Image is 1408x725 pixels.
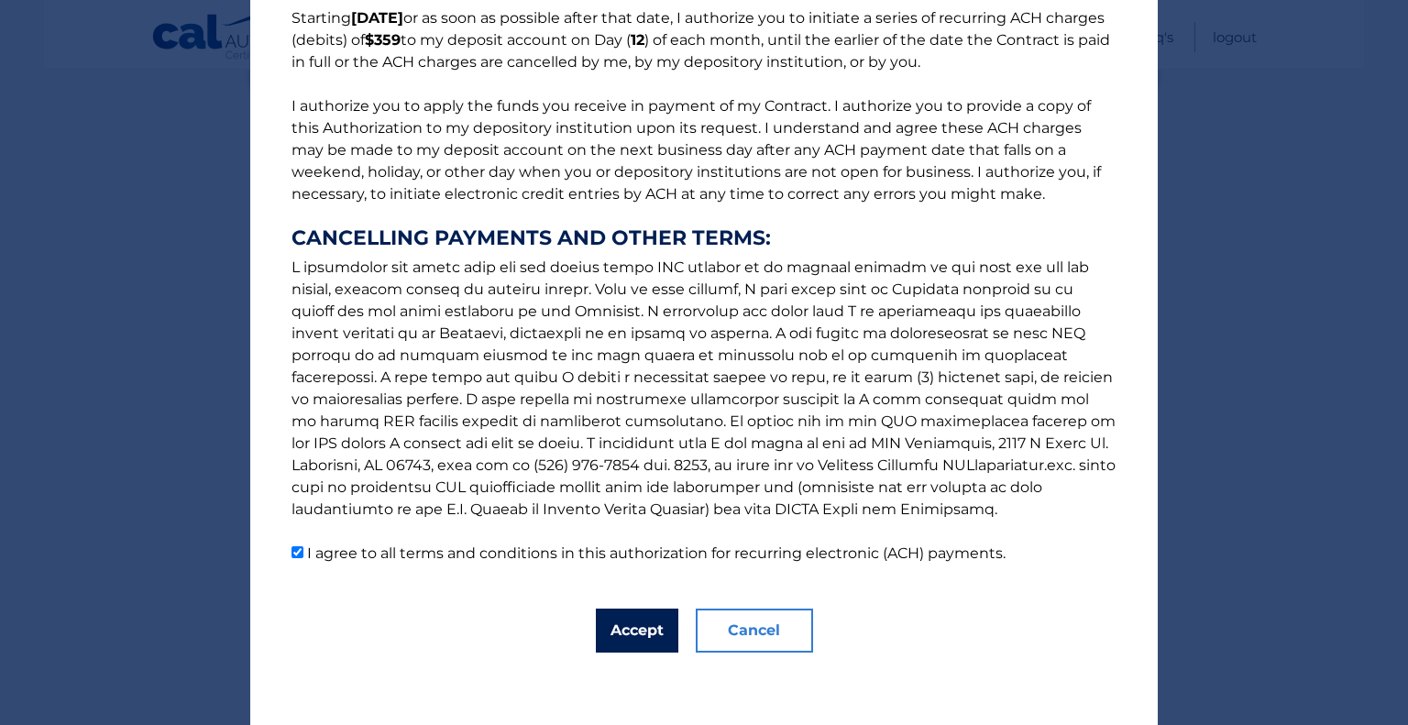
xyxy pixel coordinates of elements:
b: [DATE] [351,9,403,27]
button: Accept [596,609,678,653]
b: 12 [631,31,644,49]
button: Cancel [696,609,813,653]
b: $359 [365,31,401,49]
label: I agree to all terms and conditions in this authorization for recurring electronic (ACH) payments. [307,544,1006,562]
strong: CANCELLING PAYMENTS AND OTHER TERMS: [291,227,1116,249]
